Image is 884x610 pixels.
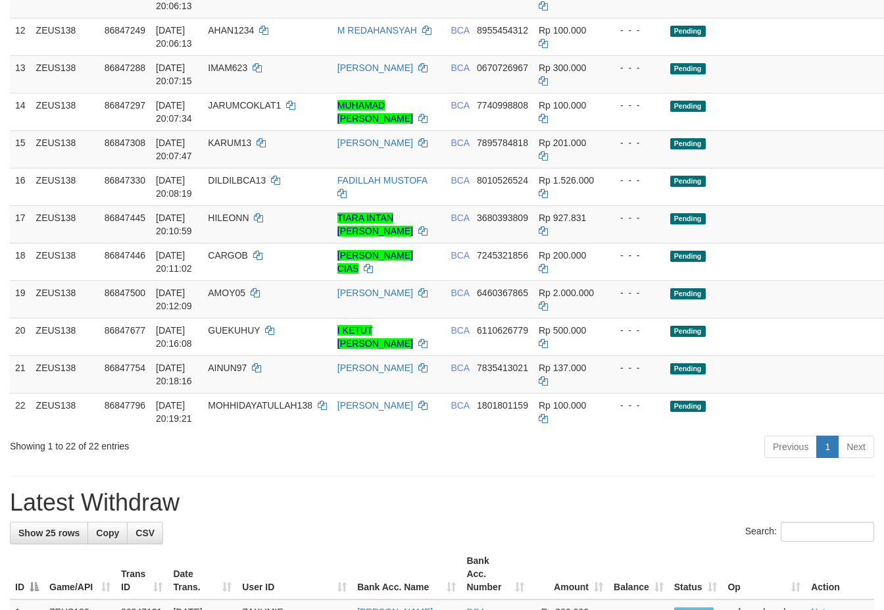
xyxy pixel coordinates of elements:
[10,55,31,93] td: 13
[816,436,839,458] a: 1
[105,213,145,223] span: 86847445
[105,63,145,73] span: 86847288
[477,25,528,36] span: Copy 8955454312 to clipboard
[670,288,706,299] span: Pending
[31,280,99,318] td: ZEUS138
[208,250,248,261] span: CARGOB
[477,288,528,298] span: Copy 6460367865 to clipboard
[31,168,99,205] td: ZEUS138
[670,251,706,262] span: Pending
[337,213,413,236] a: TIARA INTAN [PERSON_NAME]
[610,249,660,262] div: - - -
[31,55,99,93] td: ZEUS138
[337,250,413,274] a: [PERSON_NAME] CIAS
[451,138,469,148] span: BCA
[539,100,586,111] span: Rp 100.000
[208,175,266,186] span: DILDILBCA13
[10,549,44,599] th: ID: activate to sort column descending
[156,175,192,199] span: [DATE] 20:08:19
[477,100,528,111] span: Copy 7740998808 to clipboard
[670,326,706,337] span: Pending
[208,138,251,148] span: KARUM13
[539,400,586,411] span: Rp 100.000
[669,549,723,599] th: Status: activate to sort column ascending
[610,136,660,149] div: - - -
[156,100,192,124] span: [DATE] 20:07:34
[337,363,413,373] a: [PERSON_NAME]
[451,400,469,411] span: BCA
[670,176,706,187] span: Pending
[10,490,874,516] h1: Latest Withdraw
[477,138,528,148] span: Copy 7895784818 to clipboard
[31,18,99,55] td: ZEUS138
[461,549,529,599] th: Bank Acc. Number: activate to sort column ascending
[10,18,31,55] td: 12
[610,211,660,224] div: - - -
[105,138,145,148] span: 86847308
[105,363,145,373] span: 86847754
[477,363,528,373] span: Copy 7835413021 to clipboard
[539,325,586,336] span: Rp 500.000
[451,325,469,336] span: BCA
[10,168,31,205] td: 16
[156,400,192,424] span: [DATE] 20:19:21
[44,549,116,599] th: Game/API: activate to sort column ascending
[208,25,254,36] span: AHAN1234
[670,63,706,74] span: Pending
[31,355,99,393] td: ZEUS138
[31,205,99,243] td: ZEUS138
[10,93,31,130] td: 14
[116,549,168,599] th: Trans ID: activate to sort column ascending
[31,130,99,168] td: ZEUS138
[168,549,237,599] th: Date Trans.: activate to sort column ascending
[10,280,31,318] td: 19
[451,213,469,223] span: BCA
[18,528,80,538] span: Show 25 rows
[451,100,469,111] span: BCA
[337,400,413,411] a: [PERSON_NAME]
[87,522,128,544] a: Copy
[10,522,88,544] a: Show 25 rows
[352,549,461,599] th: Bank Acc. Name: activate to sort column ascending
[208,400,312,411] span: MOHHIDAYATULLAH138
[208,288,245,298] span: AMOY05
[670,26,706,37] span: Pending
[127,522,163,544] a: CSV
[31,243,99,280] td: ZEUS138
[10,318,31,355] td: 20
[670,401,706,412] span: Pending
[237,549,352,599] th: User ID: activate to sort column ascending
[105,100,145,111] span: 86847297
[10,434,358,453] div: Showing 1 to 22 of 22 entries
[610,24,660,37] div: - - -
[156,138,192,161] span: [DATE] 20:07:47
[337,25,417,36] a: M REDAHANSYAH
[610,99,660,112] div: - - -
[764,436,817,458] a: Previous
[451,63,469,73] span: BCA
[610,286,660,299] div: - - -
[539,25,586,36] span: Rp 100.000
[670,363,706,374] span: Pending
[477,250,528,261] span: Copy 7245321856 to clipboard
[477,63,528,73] span: Copy 0670726967 to clipboard
[10,243,31,280] td: 18
[31,393,99,430] td: ZEUS138
[745,522,874,542] label: Search:
[156,25,192,49] span: [DATE] 20:06:13
[539,363,586,373] span: Rp 137.000
[539,250,586,261] span: Rp 200.000
[105,400,145,411] span: 86847796
[31,318,99,355] td: ZEUS138
[208,213,249,223] span: HILEONN
[156,250,192,274] span: [DATE] 20:11:02
[10,355,31,393] td: 21
[105,288,145,298] span: 86847500
[156,363,192,386] span: [DATE] 20:18:16
[529,549,608,599] th: Amount: activate to sort column ascending
[451,250,469,261] span: BCA
[96,528,119,538] span: Copy
[670,213,706,224] span: Pending
[31,93,99,130] td: ZEUS138
[722,549,806,599] th: Op: activate to sort column ascending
